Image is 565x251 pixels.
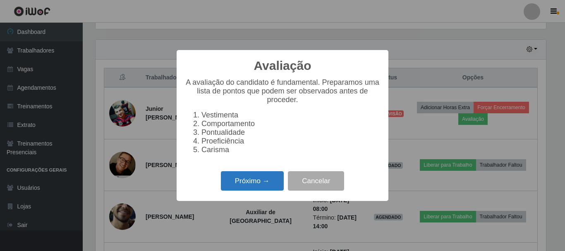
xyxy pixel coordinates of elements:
[201,146,380,154] li: Carisma
[185,78,380,104] p: A avaliação do candidato é fundamental. Preparamos uma lista de pontos que podem ser observados a...
[201,137,380,146] li: Proeficiência
[254,58,311,73] h2: Avaliação
[201,120,380,128] li: Comportamento
[221,171,284,191] button: Próximo →
[201,111,380,120] li: Vestimenta
[201,128,380,137] li: Pontualidade
[288,171,344,191] button: Cancelar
